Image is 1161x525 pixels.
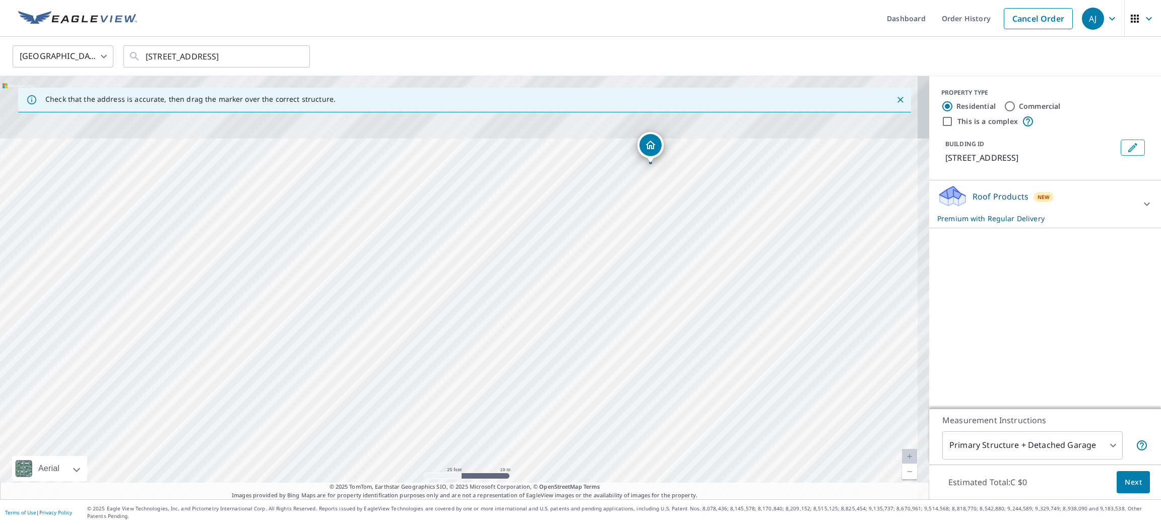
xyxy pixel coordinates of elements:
button: Edit building 1 [1121,140,1145,156]
label: Commercial [1019,101,1061,111]
img: EV Logo [18,11,137,26]
button: Next [1117,471,1150,494]
input: Search by address or latitude-longitude [146,42,289,71]
a: Current Level 20, Zoom Out [902,464,917,479]
a: Cancel Order [1004,8,1073,29]
label: This is a complex [957,116,1018,126]
div: Roof ProductsNewPremium with Regular Delivery [937,184,1153,224]
span: Your report will include the primary structure and a detached garage if one exists. [1136,439,1148,451]
label: Residential [956,101,996,111]
a: Current Level 20, Zoom In Disabled [902,449,917,464]
p: Estimated Total: C $0 [940,471,1035,493]
p: BUILDING ID [945,140,984,148]
p: Measurement Instructions [942,414,1148,426]
a: OpenStreetMap [539,483,582,490]
div: AJ [1082,8,1104,30]
p: [STREET_ADDRESS] [945,152,1117,164]
span: © 2025 TomTom, Earthstar Geographics SIO, © 2025 Microsoft Corporation, © [330,483,600,491]
div: Dropped pin, building 1, Residential property, 43 DE LA PETITE NATION GATINEAU QC J9J2W2 [637,132,664,163]
span: Next [1125,476,1142,489]
p: Roof Products [973,190,1028,203]
div: PROPERTY TYPE [941,88,1149,97]
div: Primary Structure + Detached Garage [942,431,1123,460]
p: © 2025 Eagle View Technologies, Inc. and Pictometry International Corp. All Rights Reserved. Repo... [87,505,1156,520]
p: Check that the address is accurate, then drag the marker over the correct structure. [45,95,336,104]
button: Close [894,93,907,106]
div: [GEOGRAPHIC_DATA] [13,42,113,71]
p: Premium with Regular Delivery [937,213,1135,224]
span: New [1038,193,1050,201]
p: | [5,509,72,515]
a: Terms of Use [5,509,36,516]
div: Aerial [12,456,87,481]
a: Privacy Policy [39,509,72,516]
a: Terms [584,483,600,490]
div: Aerial [35,456,62,481]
